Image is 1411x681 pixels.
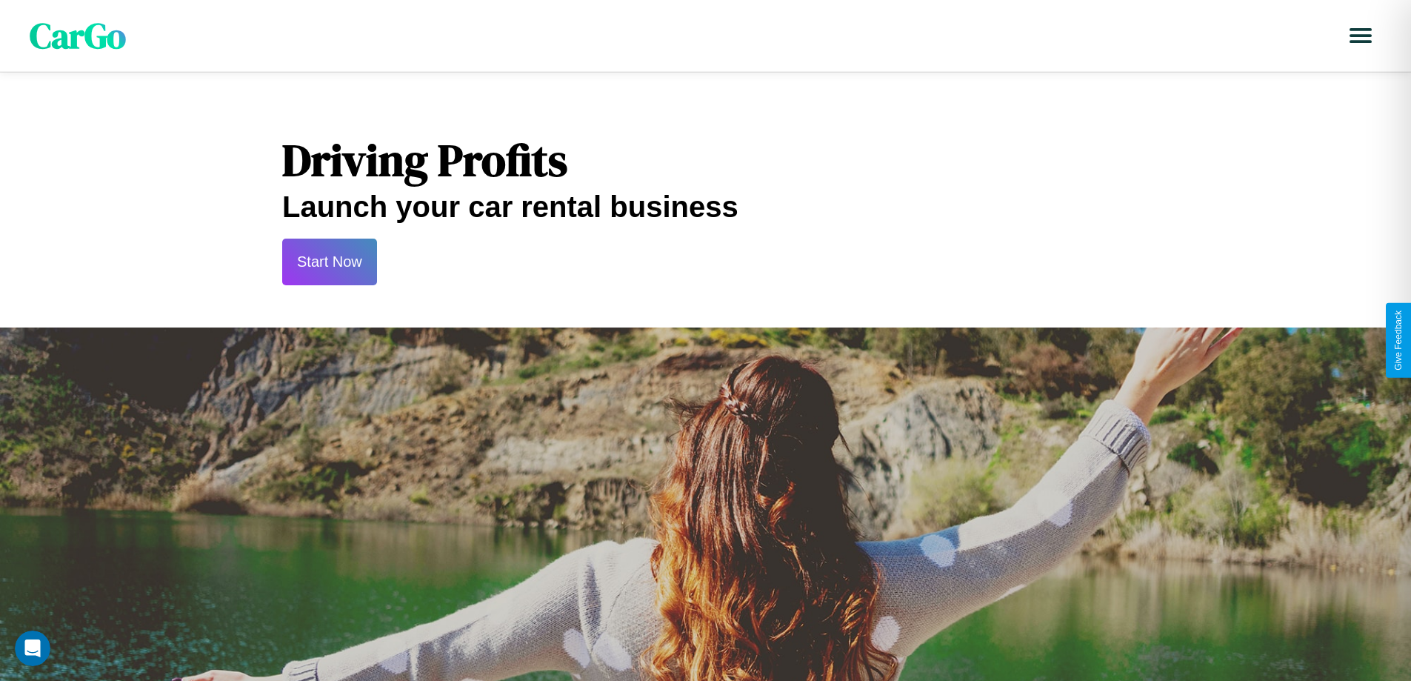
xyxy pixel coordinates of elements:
[282,130,1129,190] h1: Driving Profits
[1340,15,1381,56] button: Open menu
[15,631,50,666] iframe: Intercom live chat
[1393,310,1404,371] div: Give Feedback
[282,239,377,285] button: Start Now
[282,190,1129,224] h2: Launch your car rental business
[30,11,126,60] span: CarGo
